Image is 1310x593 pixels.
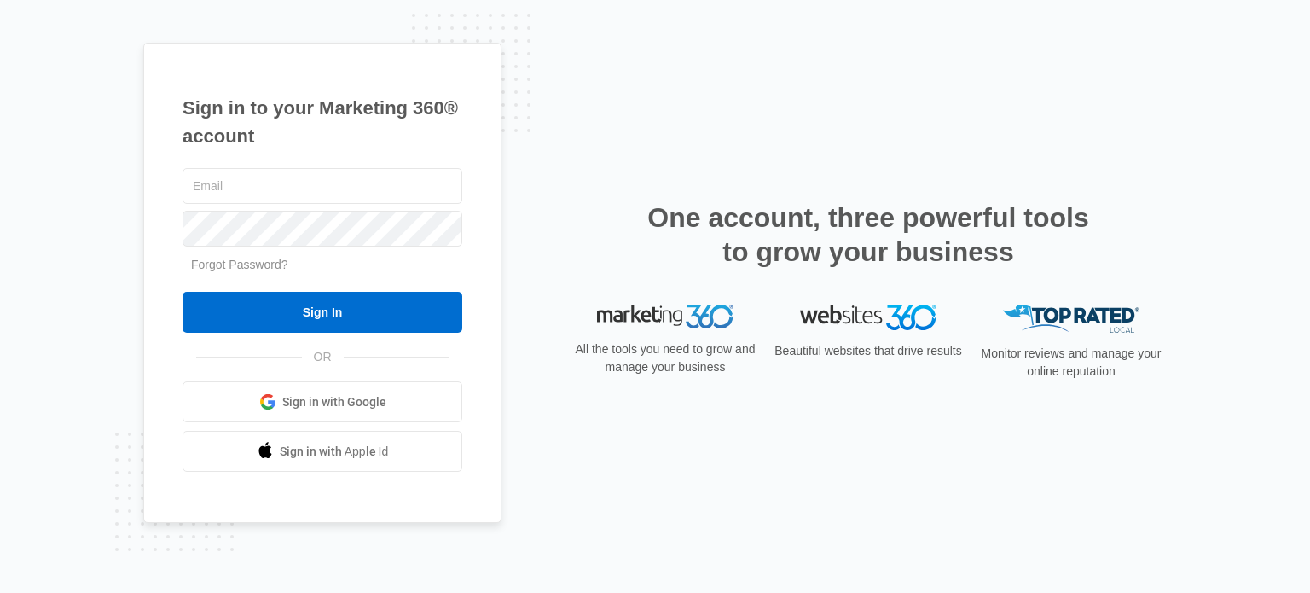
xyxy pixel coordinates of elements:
h2: One account, three powerful tools to grow your business [642,201,1094,269]
h1: Sign in to your Marketing 360® account [183,94,462,150]
input: Email [183,168,462,204]
input: Sign In [183,292,462,333]
p: All the tools you need to grow and manage your business [570,340,761,376]
a: Forgot Password? [191,258,288,271]
img: Websites 360 [800,305,936,329]
span: Sign in with Google [282,393,386,411]
p: Monitor reviews and manage your online reputation [976,345,1167,381]
img: Top Rated Local [1003,305,1139,333]
span: Sign in with Apple Id [280,443,389,461]
a: Sign in with Apple Id [183,431,462,472]
span: OR [302,348,344,366]
img: Marketing 360 [597,305,733,328]
p: Beautiful websites that drive results [773,342,964,360]
a: Sign in with Google [183,381,462,422]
